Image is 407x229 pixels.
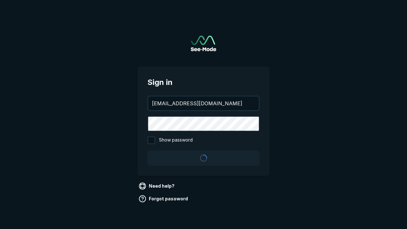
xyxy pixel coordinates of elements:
a: Need help? [137,181,177,191]
img: See-Mode Logo [191,36,216,51]
span: Sign in [148,77,259,88]
a: Forgot password [137,194,190,204]
span: Show password [159,136,193,144]
input: your@email.com [148,96,259,110]
a: Go to sign in [191,36,216,51]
